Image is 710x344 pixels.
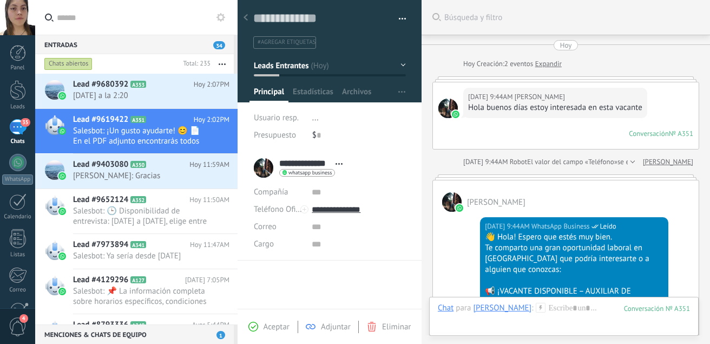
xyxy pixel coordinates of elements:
button: Teléfono Oficina [254,201,304,218]
span: Principal [254,87,284,102]
div: [DATE] 9:44AM [485,221,531,232]
img: waba.svg [58,172,66,180]
span: Salesbot: Ya sería desde [DATE] [73,251,209,261]
img: waba.svg [58,127,66,135]
span: Correo [254,222,277,232]
span: A341 [130,241,146,248]
div: Leads [2,103,34,111]
span: A351 [130,116,146,123]
span: Lead #4129296 [73,275,128,285]
span: Hoy 2:07PM [194,79,229,90]
span: Hoy 11:47AM [190,239,229,250]
div: № A351 [669,129,693,138]
span: Estadísticas [293,87,333,102]
span: Clarelis Otero [438,99,458,118]
div: Correo [2,287,34,294]
span: Teléfono Oficina [254,204,310,215]
div: Creación: [463,59,562,69]
span: Lead #9652124 [73,194,128,205]
span: Usuario resp. [254,113,299,123]
div: Panel [2,64,34,72]
a: Lead #9403080 A350 Hoy 11:59AM [PERSON_NAME]: Gracias [35,154,238,189]
span: Adjuntar [321,322,351,332]
a: Lead #9680392 A353 Hoy 2:07PM [DATE] a la 2:20 [35,74,238,108]
div: Te comparto una gran oportunidad laboral en [GEOGRAPHIC_DATA] que podría interesarte o a alguien ... [485,243,663,275]
span: Eliminar [382,322,411,332]
span: Presupuesto [254,130,296,140]
img: waba.svg [456,204,463,212]
span: #agregar etiquetas [258,38,315,46]
div: Conversación [629,129,669,138]
div: Compañía [254,184,304,201]
span: WhatsApp Business [531,221,590,232]
span: Leído [600,221,616,232]
span: Lead #9680392 [73,79,128,90]
span: whatsapp business [288,170,332,176]
span: 4 [19,314,28,323]
span: para [456,303,471,314]
span: [DATE] 7:05PM [185,275,229,285]
span: Lead #9619422 [73,114,128,125]
span: : [531,303,533,314]
div: 👋 Hola! Espero que estés muy bien. [485,232,663,243]
img: waba.svg [58,252,66,260]
div: Usuario resp. [254,109,304,127]
div: Listas [2,251,34,258]
a: Lead #9619422 A351 Hoy 2:02PM Salesbot: ¡Un gusto ayudarte! 😊 📄 En el PDF adjunto encontrarás tod... [35,109,238,153]
span: El valor del campo «Teléfono» [527,157,617,167]
span: Lead #8793336 [73,320,128,330]
span: Hoy 11:59AM [189,159,229,170]
div: Calendario [2,213,34,220]
a: Lead #9652124 A352 Hoy 11:50AM Salesbot: 🕒 Disponibilidad de entrevista: [DATE] a [DATE], elige e... [35,189,238,233]
span: Salesbot: ¡Un gusto ayudarte! 😊 📄 En el PDF adjunto encontrarás todos los detalles de tu entrevis... [73,126,209,146]
span: Clarelis Otero [442,192,462,212]
div: [DATE] 9:44AM [463,157,510,167]
div: $ [312,127,406,144]
span: A352 [130,196,146,203]
div: 📢 ¡VACANTE DISPONIBLE – AUXILIAR DE RECURSOS HUMANOS! [485,286,663,308]
div: Hoy [560,40,572,50]
div: Menciones & Chats de equipo [35,324,234,344]
div: Total: 235 [179,59,211,69]
span: A348 [130,321,146,328]
img: waba.svg [58,288,66,295]
span: 35 [21,118,30,127]
div: Hola buenos días estoy interesada en esta vacante [468,102,642,113]
span: [DATE] a la 2:20 [73,90,209,101]
span: Búsqueda y filtro [444,12,699,23]
div: Chats abiertos [44,57,93,70]
div: Chats [2,138,34,145]
span: Ayer 5:44PM [192,320,229,330]
span: Clarelis Otero [515,92,565,102]
div: WhatsApp [2,174,33,185]
img: waba.svg [58,207,66,215]
span: Robot [510,157,527,166]
span: 1 [216,331,225,339]
span: 2 eventos [504,59,533,69]
span: Cargo [254,240,274,248]
span: Archivos [342,87,371,102]
div: 351 [624,304,690,313]
span: Salesbot: 📌 La información completa sobre horarios específicos, condiciones legales y otros detal... [73,286,209,307]
a: Lead #4129296 A127 [DATE] 7:05PM Salesbot: 📌 La información completa sobre horarios específicos, ... [35,269,238,314]
div: Presupuesto [254,127,304,144]
span: A350 [130,161,146,168]
img: waba.svg [58,92,66,100]
span: [PERSON_NAME]: Gracias [73,171,209,181]
span: Hoy 2:02PM [194,114,229,125]
img: waba.svg [452,111,459,118]
span: ... [312,113,319,123]
span: Salesbot: 🕒 Disponibilidad de entrevista: [DATE] a [DATE], elige entre estos horarios: • 9:20 a.m... [73,206,209,226]
div: [DATE] 9:44AM [468,92,515,102]
div: Cargo [254,236,304,253]
div: Entradas [35,35,234,54]
span: A353 [130,81,146,88]
span: Lead #7973894 [73,239,128,250]
span: A127 [130,276,146,283]
span: Clarelis Otero [467,197,525,207]
a: Expandir [535,59,562,69]
div: Clarelis Otero [473,303,531,313]
span: Hoy 11:50AM [189,194,229,205]
span: 34 [213,41,225,49]
a: [PERSON_NAME] [643,157,693,167]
